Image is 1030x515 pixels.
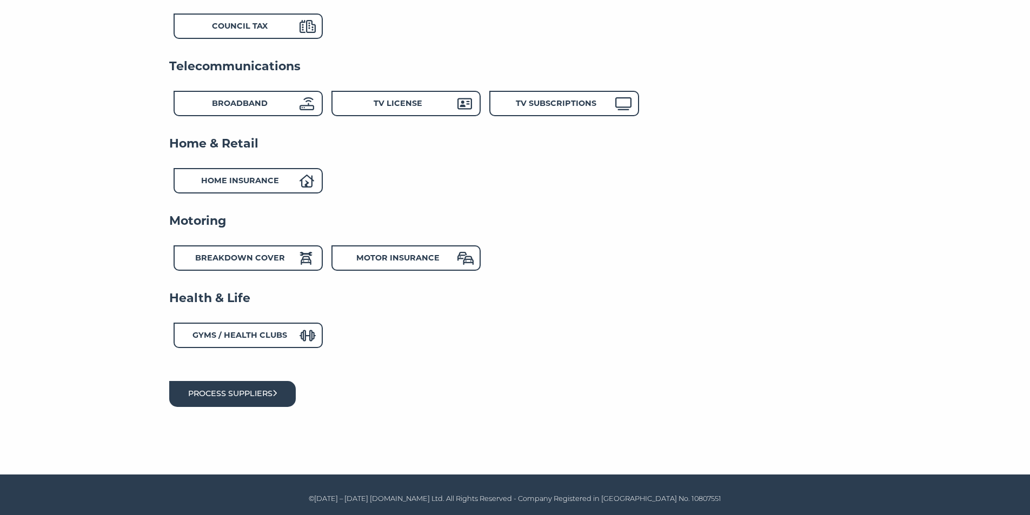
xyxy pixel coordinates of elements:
[212,98,268,108] strong: Broadband
[174,245,323,271] div: Breakdown Cover
[169,290,861,306] h4: Health & Life
[174,323,323,348] div: Gyms / Health Clubs
[174,168,323,193] div: Home Insurance
[169,213,861,229] h4: Motoring
[331,245,481,271] div: Motor Insurance
[174,14,323,39] div: Council Tax
[195,253,285,263] strong: Breakdown Cover
[489,91,639,116] div: TV Subscriptions
[201,176,279,185] strong: Home Insurance
[516,98,596,108] strong: TV Subscriptions
[192,330,287,340] strong: Gyms / Health Clubs
[374,98,422,108] strong: TV License
[174,91,323,116] div: Broadband
[331,91,481,116] div: TV License
[169,58,861,75] h4: Telecommunications
[172,493,859,505] p: ©[DATE] – [DATE] [DOMAIN_NAME] Ltd. All Rights Reserved - Company Registered in [GEOGRAPHIC_DATA]...
[169,136,861,152] h4: Home & Retail
[356,253,440,263] strong: Motor Insurance
[212,21,268,31] strong: Council Tax
[169,381,296,406] button: Process suppliers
